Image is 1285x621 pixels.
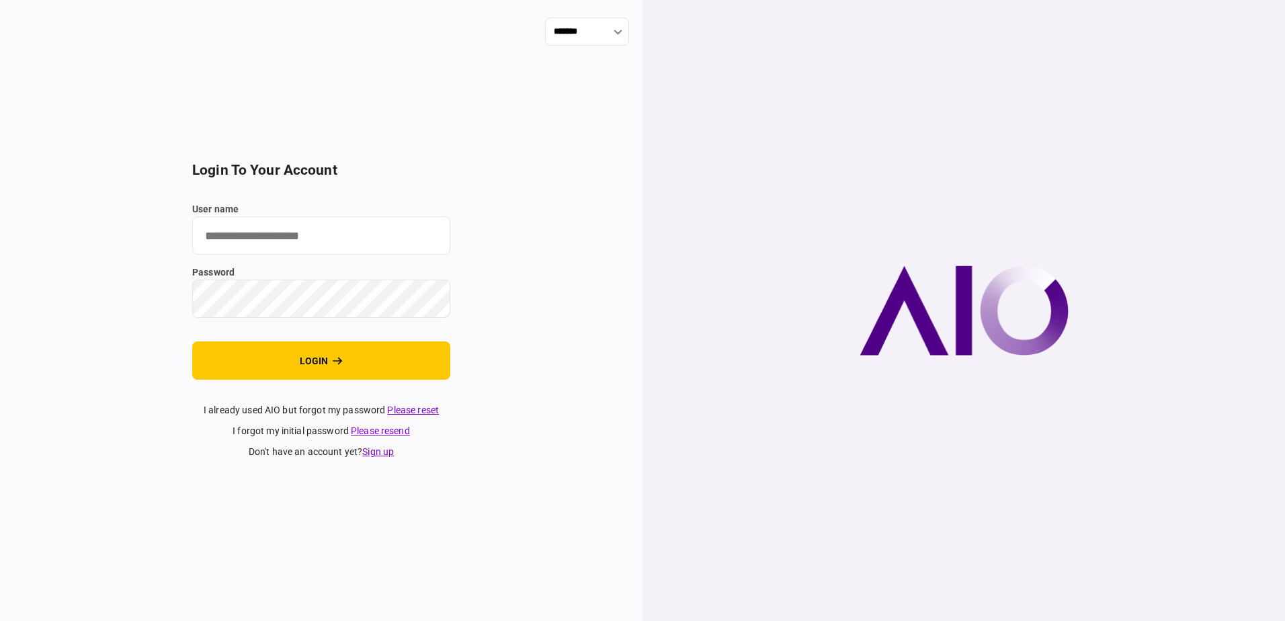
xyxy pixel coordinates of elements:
[192,424,450,438] div: I forgot my initial password
[362,446,394,457] a: Sign up
[192,202,450,216] label: user name
[192,162,450,179] h2: login to your account
[545,17,629,46] input: show language options
[192,445,450,459] div: don't have an account yet ?
[192,341,450,380] button: login
[860,265,1069,356] img: AIO company logo
[192,280,450,318] input: password
[192,403,450,417] div: I already used AIO but forgot my password
[351,425,410,436] a: Please resend
[387,405,439,415] a: Please reset
[192,265,450,280] label: password
[192,216,450,255] input: user name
